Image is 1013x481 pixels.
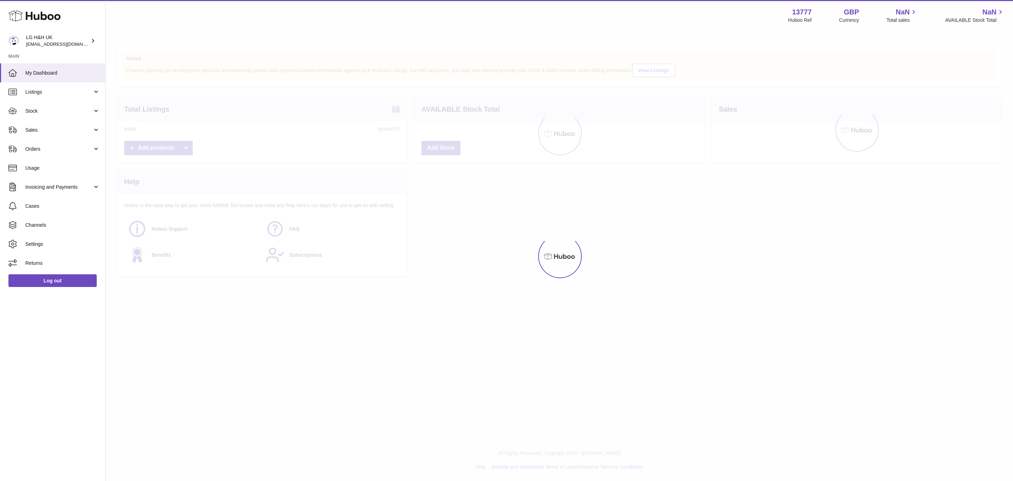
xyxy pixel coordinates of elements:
[788,17,812,24] div: Huboo Ref
[25,260,100,267] span: Returns
[8,36,19,46] img: internalAdmin-13777@internal.huboo.com
[792,7,812,17] strong: 13777
[25,89,93,95] span: Listings
[25,222,100,229] span: Channels
[8,274,97,287] a: Log out
[26,34,89,48] div: LG H&H UK
[25,146,93,152] span: Orders
[945,7,1005,24] a: NaN AVAILABLE Stock Total
[886,7,918,24] a: NaN Total sales
[25,241,100,248] span: Settings
[25,108,93,114] span: Stock
[886,17,918,24] span: Total sales
[25,203,100,210] span: Cases
[945,17,1005,24] span: AVAILABLE Stock Total
[25,165,100,171] span: Usage
[26,41,103,47] span: [EMAIL_ADDRESS][DOMAIN_NAME]
[839,17,859,24] div: Currency
[25,127,93,133] span: Sales
[896,7,910,17] span: NaN
[844,7,859,17] strong: GBP
[25,70,100,76] span: My Dashboard
[25,184,93,190] span: Invoicing and Payments
[982,7,996,17] span: NaN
